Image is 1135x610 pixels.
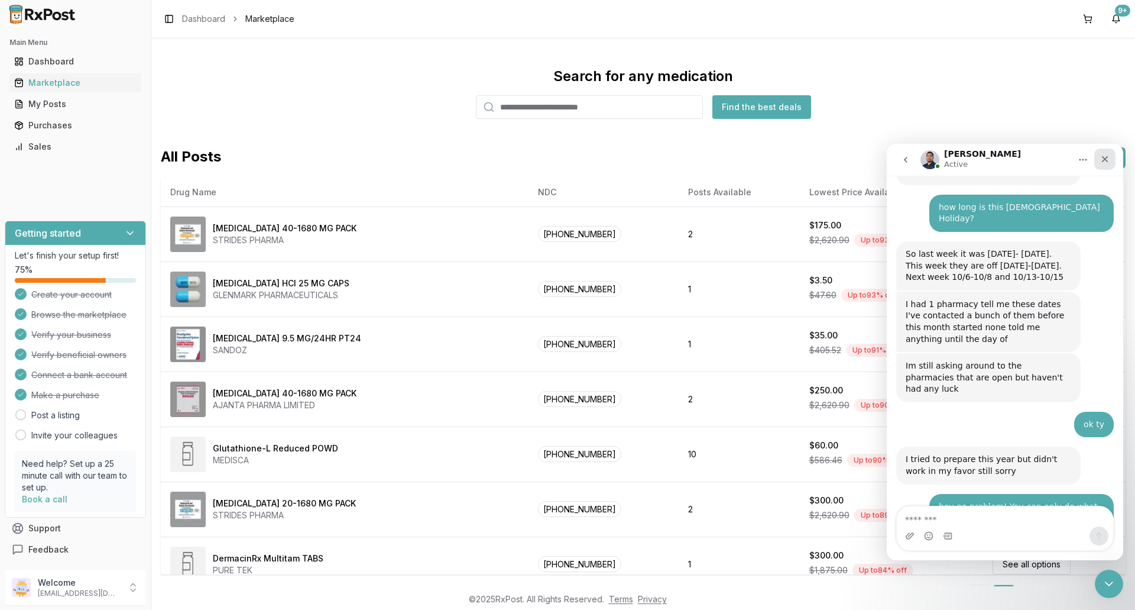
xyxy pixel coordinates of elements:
[28,544,69,556] span: Feedback
[679,482,799,537] td: 2
[213,289,349,301] div: GLENMARK PHARMACEUTICALS
[31,409,80,421] a: Post a listing
[609,594,633,604] a: Terms
[809,289,836,301] span: $47.60
[800,178,983,206] th: Lowest Price Available
[887,144,1123,560] iframe: Intercom live chat
[679,206,799,262] td: 2
[15,226,81,240] h3: Getting started
[9,115,141,136] a: Purchases
[969,585,1111,606] nav: pagination
[9,51,141,72] a: Dashboard
[809,550,844,561] div: $300.00
[809,495,844,506] div: $300.00
[31,349,127,361] span: Verify beneficial owners
[15,264,33,276] span: 75 %
[245,13,294,25] span: Marketplace
[38,589,120,598] p: [EMAIL_ADDRESS][DOMAIN_NAME]
[679,262,799,317] td: 1
[182,13,294,25] nav: breadcrumb
[538,281,621,297] span: [PHONE_NUMBER]
[31,329,111,341] span: Verify your business
[809,440,838,451] div: $60.00
[809,564,848,576] span: $1,875.00
[854,509,915,522] div: Up to 89 % off
[9,136,141,157] a: Sales
[31,389,99,401] span: Make a purchase
[5,52,146,71] button: Dashboard
[679,178,799,206] th: Posts Available
[847,454,908,467] div: Up to 90 % off
[538,226,621,242] span: [PHONE_NUMBER]
[809,385,843,396] div: $250.00
[993,585,1014,606] a: 1
[182,13,225,25] a: Dashboard
[31,309,127,321] span: Browse the marketplace
[538,391,621,407] span: [PHONE_NUMBER]
[809,330,838,341] div: $35.00
[170,437,206,472] img: Glutathione-L Reduced POWD
[213,388,356,399] div: [MEDICAL_DATA] 40-1680 MG PACK
[213,498,356,509] div: [MEDICAL_DATA] 20-1680 MG PACK
[846,344,905,357] div: Up to 91 % off
[854,234,915,247] div: Up to 93 % off
[5,73,146,92] button: Marketplace
[213,553,323,564] div: DermacinRx Multitam TABS
[528,178,679,206] th: NDC
[538,446,621,462] span: [PHONE_NUMBER]
[14,120,137,131] div: Purchases
[538,336,621,352] span: [PHONE_NUMBER]
[170,327,206,362] img: Rivastigmine 9.5 MG/24HR PT24
[809,509,849,521] span: $2,620.90
[213,277,349,289] div: [MEDICAL_DATA] HCl 25 MG CAPS
[213,509,356,521] div: STRIDES PHARMA
[5,116,146,135] button: Purchases
[5,518,146,539] button: Support
[679,317,799,372] td: 1
[31,289,112,301] span: Create your account
[213,443,338,454] div: Glutathione-L Reduced POWD
[170,217,206,252] img: Omeprazole-Sodium Bicarbonate 40-1680 MG PACK
[841,289,902,302] div: Up to 93 % off
[5,95,146,114] button: My Posts
[170,272,206,307] img: Atomoxetine HCl 25 MG CAPS
[809,275,832,286] div: $3.50
[679,537,799,592] td: 1
[170,382,206,417] img: Omeprazole-Sodium Bicarbonate 40-1680 MG PACK
[38,577,120,589] p: Welcome
[5,5,80,24] img: RxPost Logo
[9,72,141,93] a: Marketplace
[679,427,799,482] td: 10
[14,56,137,67] div: Dashboard
[809,344,841,356] span: $405.52
[553,67,733,86] div: Search for any medication
[213,344,361,356] div: SANDOZ
[14,98,137,110] div: My Posts
[809,454,842,466] span: $586.46
[852,564,913,577] div: Up to 84 % off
